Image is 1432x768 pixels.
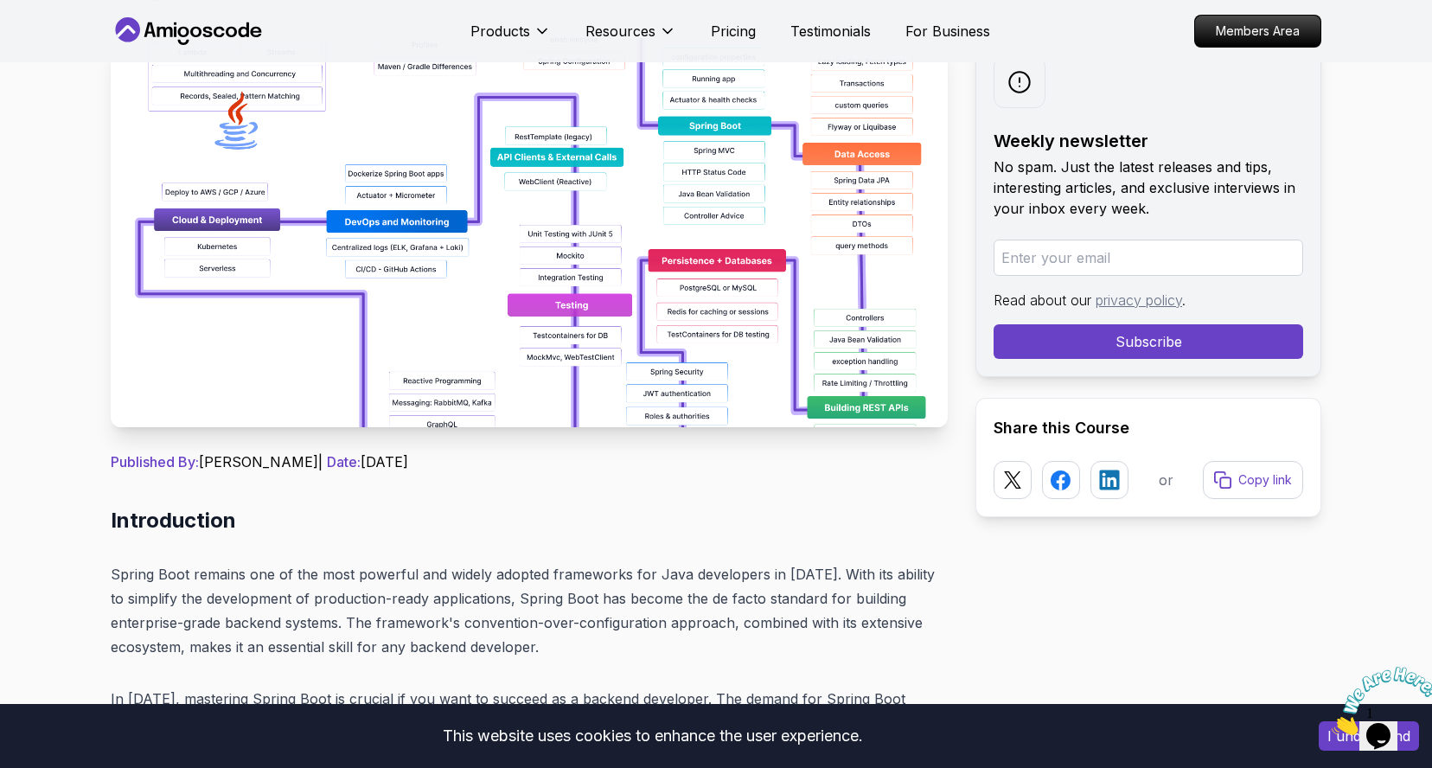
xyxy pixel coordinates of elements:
a: privacy policy [1096,291,1182,309]
h2: Weekly newsletter [994,129,1303,153]
p: Resources [585,21,655,42]
input: Enter your email [994,240,1303,276]
p: Read about our . [994,290,1303,310]
a: For Business [905,21,990,42]
p: Products [470,21,530,42]
a: Pricing [711,21,756,42]
button: Resources [585,21,676,55]
p: Copy link [1238,471,1292,489]
button: Products [470,21,551,55]
img: Spring Boot Roadmap 2025: The Complete Guide for Backend Developers thumbnail [111,38,948,427]
a: Testimonials [790,21,871,42]
p: [PERSON_NAME] | [DATE] [111,451,948,472]
button: Copy link [1203,461,1303,499]
iframe: chat widget [1325,660,1432,742]
button: Subscribe [994,324,1303,359]
h2: Introduction [111,507,948,534]
span: Date: [327,453,361,470]
img: Chat attention grabber [7,7,114,75]
button: Accept cookies [1319,721,1419,751]
p: Members Area [1195,16,1320,47]
a: Members Area [1194,15,1321,48]
span: Published By: [111,453,199,470]
span: 1 [7,7,14,22]
h2: Share this Course [994,416,1303,440]
p: or [1159,470,1173,490]
p: No spam. Just the latest releases and tips, interesting articles, and exclusive interviews in you... [994,157,1303,219]
div: This website uses cookies to enhance the user experience. [13,717,1293,755]
p: Spring Boot remains one of the most powerful and widely adopted frameworks for Java developers in... [111,562,948,659]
